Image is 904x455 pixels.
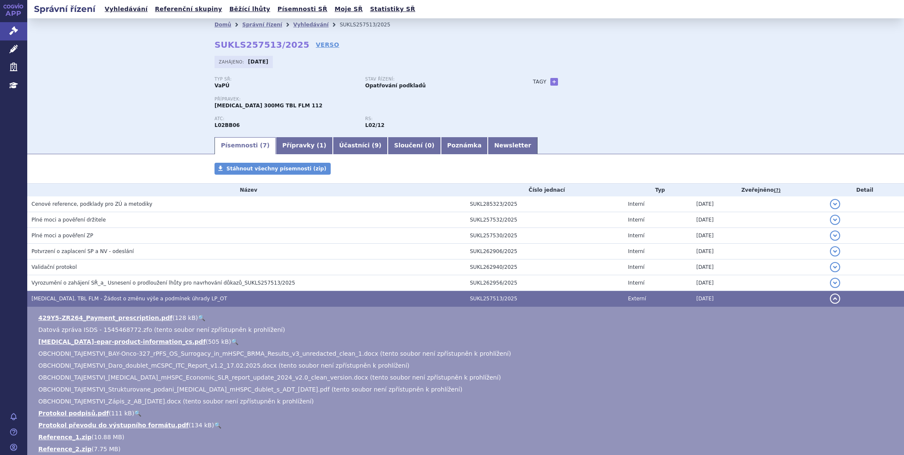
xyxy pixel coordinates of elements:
td: SUKL257513/2025 [466,291,624,307]
span: Stáhnout všechny písemnosti (zip) [226,166,326,172]
a: Poznámka [441,137,488,154]
a: Vyhledávání [102,3,150,15]
button: detail [830,294,840,304]
a: [MEDICAL_DATA]-epar-product-information_cs.pdf [38,338,206,345]
button: detail [830,230,840,241]
h3: Tagy [533,77,546,87]
a: Statistiky SŘ [367,3,418,15]
p: Přípravek: [215,97,516,102]
span: 1 [320,142,324,149]
abbr: (?) [774,187,781,193]
a: 429Y5-ZR264_Payment_prescription.pdf [38,314,172,321]
span: Interní [628,264,645,270]
li: ( ) [38,337,895,346]
a: Účastníci (9) [333,137,388,154]
a: Protokol převodu do výstupního formátu.pdf [38,422,189,429]
a: 🔍 [214,422,221,429]
span: Plné moci a pověření držitele [31,217,106,223]
td: [DATE] [692,212,826,228]
a: Reference_1.zip [38,434,92,441]
button: detail [830,199,840,209]
strong: [DATE] [248,59,269,65]
a: Vyhledávání [293,22,329,28]
p: Stav řízení: [365,77,507,82]
span: 111 kB [111,410,132,417]
a: Newsletter [488,137,538,154]
h2: Správní řízení [27,3,102,15]
a: 🔍 [198,314,205,321]
span: NUBEQA, TBL FLM - Žádost o změnu výše a podmínek úhrady LP_OT [31,296,227,302]
td: [DATE] [692,275,826,291]
li: ( ) [38,409,895,418]
a: Stáhnout všechny písemnosti (zip) [215,163,331,175]
span: 505 kB [208,338,229,345]
span: 128 kB [175,314,196,321]
strong: inhibitory androgenových receptorů druhé generace, perorální podání [365,122,384,128]
a: Sloučení (0) [388,137,441,154]
span: 7 [263,142,267,149]
li: SUKLS257513/2025 [340,18,401,31]
button: detail [830,262,840,272]
strong: Opatřování podkladů [365,83,426,89]
span: 10.88 MB [94,434,122,441]
li: ( ) [38,421,895,429]
span: OBCHODNI_TAJEMSTVI_[MEDICAL_DATA]_mHSPC_Economic_SLR_report_update_2024_v2.0_clean_version.docx (... [38,374,501,381]
span: OBCHODNI_TAJEMSTVI_Daro_doublet_mCSPC_ITC_Report_v1.2_17.02.2025.docx (tento soubor není zpřístup... [38,362,409,369]
td: [DATE] [692,244,826,259]
a: Přípravky (1) [276,137,332,154]
a: Referenční skupiny [152,3,225,15]
p: Typ SŘ: [215,77,357,82]
button: detail [830,278,840,288]
span: Interní [628,248,645,254]
th: Detail [826,184,904,196]
a: Domů [215,22,231,28]
a: + [550,78,558,86]
li: ( ) [38,433,895,441]
td: [DATE] [692,259,826,275]
span: 0 [427,142,432,149]
td: SUKL285323/2025 [466,196,624,212]
li: ( ) [38,314,895,322]
td: SUKL262940/2025 [466,259,624,275]
span: OBCHODNI_TAJEMSTVI_Zápis_z_AB_[DATE].docx (tento soubor není zpřístupněn k prohlížení) [38,398,314,405]
span: Datová zpráva ISDS - 1545468772.zfo (tento soubor není zpřístupněn k prohlížení) [38,326,285,333]
td: [DATE] [692,228,826,244]
span: 134 kB [191,422,212,429]
span: 7.75 MB [94,446,118,452]
span: Potvrzení o zaplacení SP a NV - odeslání [31,248,134,254]
a: Běžící lhůty [227,3,273,15]
span: 9 [375,142,379,149]
li: ( ) [38,445,895,453]
button: detail [830,246,840,256]
span: Cenové reference, podklady pro ZÚ a metodiky [31,201,152,207]
td: [DATE] [692,196,826,212]
strong: DAROLUTAMID [215,122,240,128]
th: Zveřejněno [692,184,826,196]
a: Reference_2.zip [38,446,92,452]
span: OBCHODNI_TAJEMSTVI_Strukturovane_podani_[MEDICAL_DATA]_mHSPC_dublet_s_ADT_[DATE].pdf (tento soubo... [38,386,462,393]
span: Interní [628,201,645,207]
a: Písemnosti (7) [215,137,276,154]
th: Číslo jednací [466,184,624,196]
span: Interní [628,233,645,239]
span: Vyrozumění o zahájení SŘ_a_ Usnesení o prodloužení lhůty pro navrhování důkazů_SUKLS257513/2025 [31,280,295,286]
p: RS: [365,116,507,121]
td: [DATE] [692,291,826,307]
td: SUKL257532/2025 [466,212,624,228]
button: detail [830,215,840,225]
td: SUKL257530/2025 [466,228,624,244]
a: Moje SŘ [332,3,365,15]
strong: VaPÚ [215,83,229,89]
a: 🔍 [231,338,238,345]
strong: SUKLS257513/2025 [215,40,309,50]
a: Písemnosti SŘ [275,3,330,15]
span: Zahájeno: [219,58,246,65]
span: Interní [628,280,645,286]
a: VERSO [316,40,339,49]
span: Interní [628,217,645,223]
td: SUKL262956/2025 [466,275,624,291]
span: OBCHODNI_TAJEMSTVI_BAY-Onco-327_rPFS_OS_Surrogacy_in_mHSPC_BRMA_Results_v3_unredacted_clean_1.doc... [38,350,511,357]
a: 🔍 [134,410,141,417]
a: Správní řízení [242,22,282,28]
span: Validační protokol [31,264,77,270]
